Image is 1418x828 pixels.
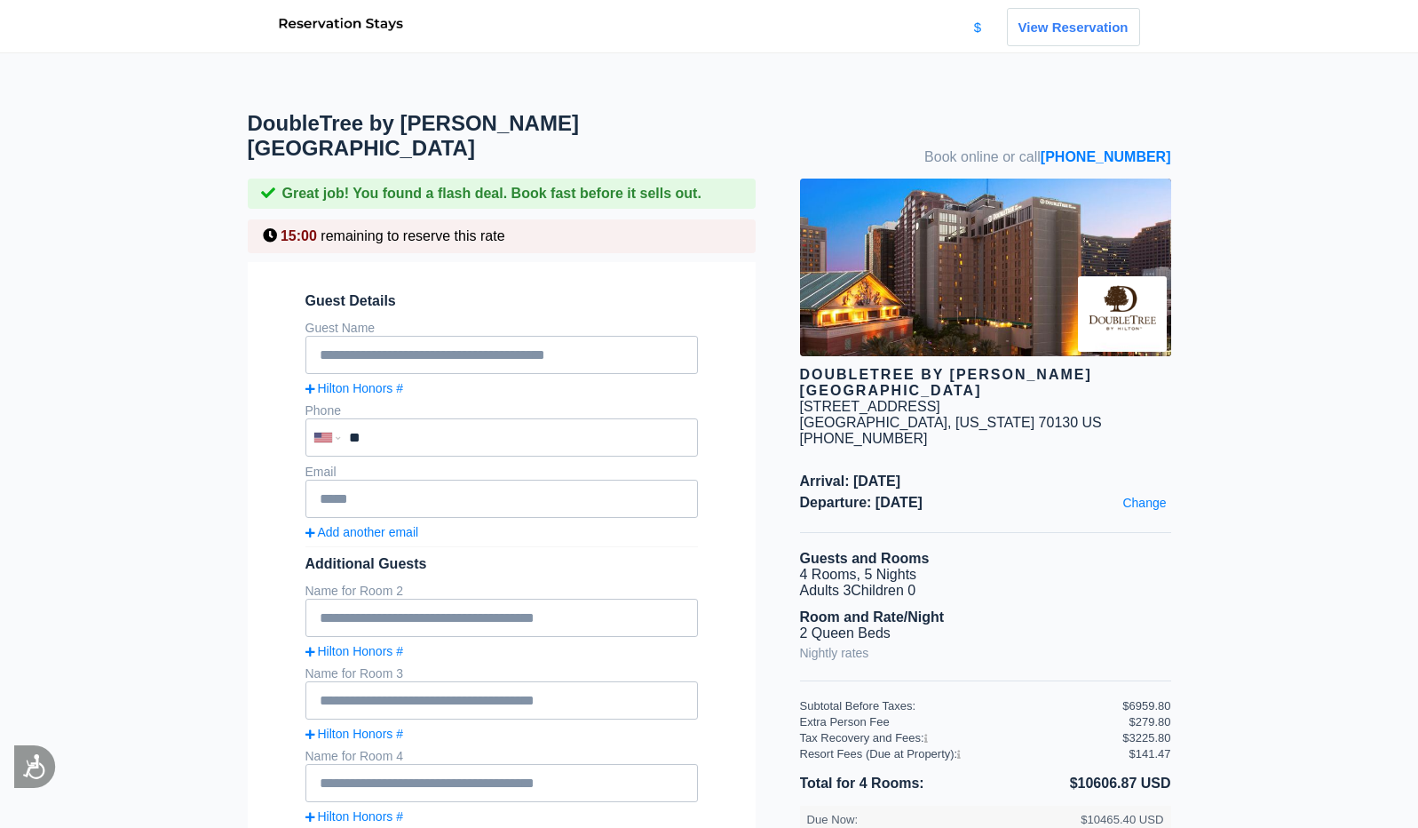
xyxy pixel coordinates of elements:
li: 2 Queen Beds [800,625,1171,641]
li: Total for 4 Rooms: [800,772,986,795]
b: Guests and Rooms [800,551,930,566]
a: Hilton Honors # [305,809,698,824]
img: Brand logo for DoubleTree by Hilton New Orleans [1078,276,1167,352]
li: Adults 3 [800,583,1171,599]
span: Book online or call [924,149,1170,165]
label: Phone [305,403,341,418]
a: Add another email [305,525,698,539]
span: Guest Details [305,293,698,309]
span: Children 0 [851,583,915,598]
div: Extra Person Fee [800,715,1123,728]
div: [PHONE_NUMBER] [800,431,1171,447]
span: remaining to reserve this rate [321,228,504,243]
div: Resort Fees (Due at Property): [800,747,1129,760]
div: United States: +1 [307,420,345,455]
b: Room and Rate/Night [800,609,945,625]
div: Subtotal Before Taxes: [800,699,1123,713]
div: Due Now: [807,813,1081,826]
span: US [1082,415,1102,430]
a: $ [974,20,981,35]
div: $141.47 [1129,747,1171,760]
li: 4 Rooms, 5 Nights [800,567,1171,583]
div: Additional Guests [305,556,698,572]
a: Change [1118,491,1170,514]
label: Guest Name [305,321,376,335]
a: Hilton Honors # [305,644,698,658]
span: 70130 [1039,415,1079,430]
label: Name for Room 3 [305,666,403,681]
div: Tax Recovery and Fees: [800,731,1123,744]
span: [GEOGRAPHIC_DATA], [800,415,952,430]
label: Name for Room 2 [305,584,403,598]
span: [US_STATE] [955,415,1034,430]
div: $10465.40 USD [1081,813,1163,826]
div: Great job! You found a flash deal. Book fast before it sells out. [248,179,756,209]
h1: DoubleTree by [PERSON_NAME] [GEOGRAPHIC_DATA] [248,111,800,161]
label: Email [305,465,337,479]
a: Hilton Honors # [305,381,698,395]
a: Hilton Honors # [305,727,698,741]
span: Arrival: [DATE] [800,474,1171,490]
div: $279.80 [1129,715,1171,728]
span: Departure: [DATE] [800,495,1171,511]
label: Name for Room 4 [305,749,403,763]
div: $6959.80 [1122,699,1170,713]
li: $10606.87 USD [986,772,1171,795]
div: $3225.80 [1122,731,1170,744]
img: reservationstays_logo.png [279,18,403,31]
a: Nightly rates [800,641,869,665]
a: [PHONE_NUMBER] [1041,149,1171,164]
div: Doubletree by [PERSON_NAME] [GEOGRAPHIC_DATA] [800,367,1171,399]
span: 15:00 [281,228,317,243]
a: View Reservation [1007,8,1140,46]
img: hotel image [800,179,1171,356]
div: [STREET_ADDRESS] [800,399,940,415]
